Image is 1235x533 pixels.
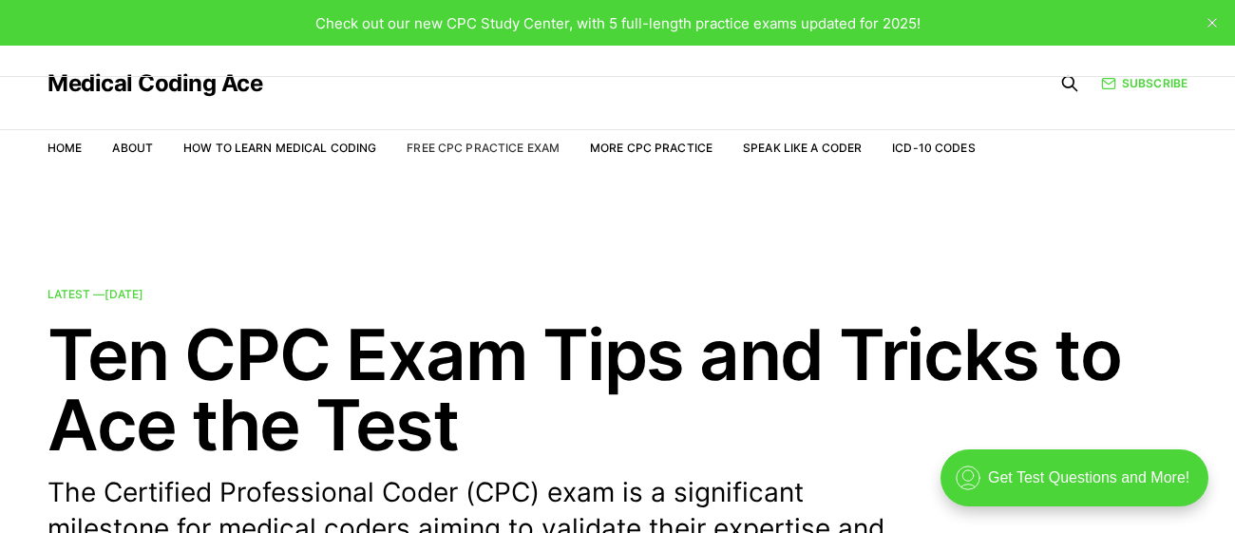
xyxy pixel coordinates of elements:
[743,141,862,155] a: Speak Like a Coder
[112,141,153,155] a: About
[1197,8,1227,38] button: close
[924,440,1235,533] iframe: portal-trigger
[315,14,921,32] span: Check out our new CPC Study Center, with 5 full-length practice exams updated for 2025!
[47,319,1187,460] h2: Ten CPC Exam Tips and Tricks to Ace the Test
[407,141,560,155] a: Free CPC Practice Exam
[590,141,712,155] a: More CPC Practice
[47,287,143,301] span: Latest —
[183,141,376,155] a: How to Learn Medical Coding
[1101,74,1187,92] a: Subscribe
[47,72,262,95] a: Medical Coding Ace
[104,287,143,301] time: [DATE]
[892,141,975,155] a: ICD-10 Codes
[47,141,82,155] a: Home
